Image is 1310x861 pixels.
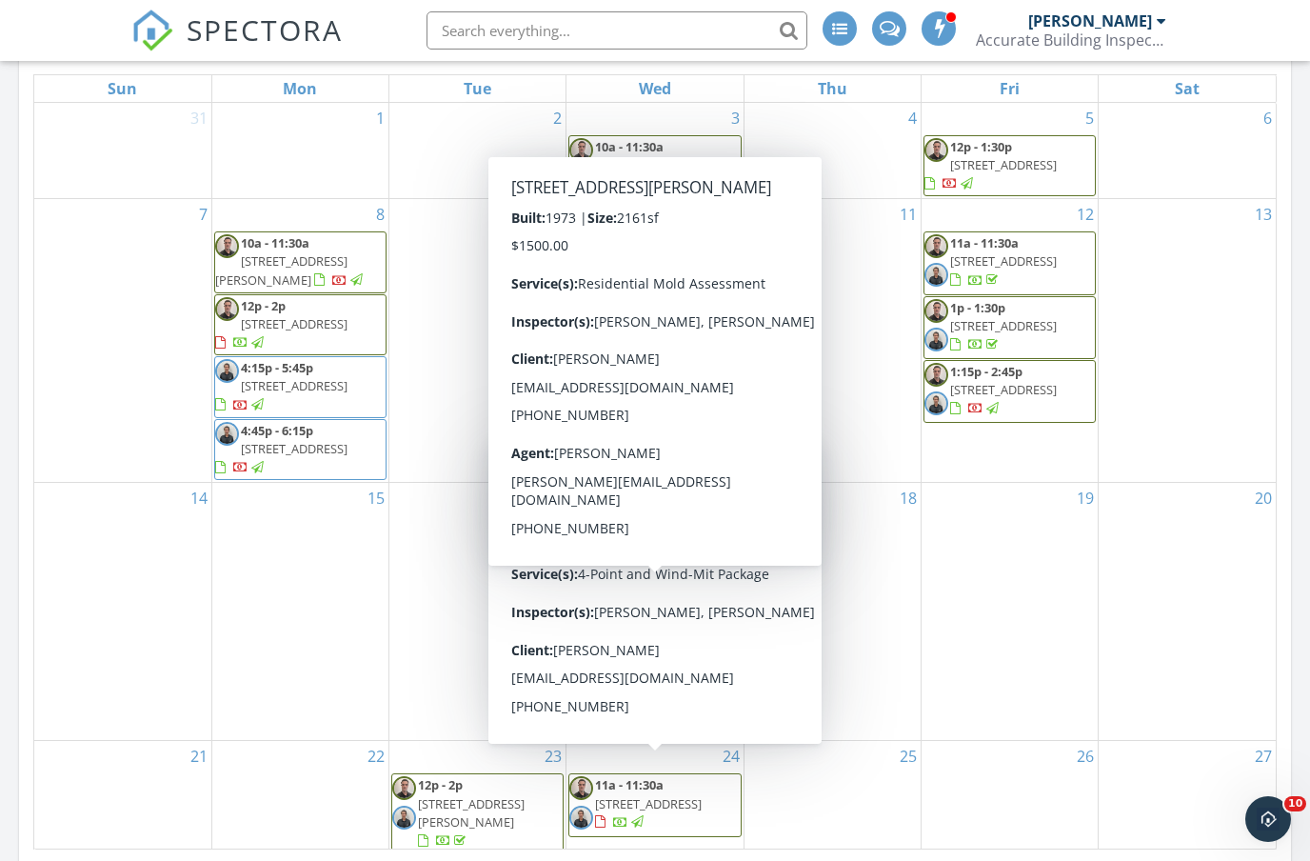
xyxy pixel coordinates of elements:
a: 10a - 11:30a [STREET_ADDRESS][PERSON_NAME] [215,234,366,288]
td: Go to September 22, 2025 [211,741,388,856]
img: img_4723.jpeg [924,299,948,323]
td: Go to September 4, 2025 [744,103,921,199]
img: img_4723.jpeg [569,662,593,686]
input: Search everything... [427,11,807,50]
img: img_4723.jpeg [215,234,239,258]
a: Go to September 17, 2025 [719,483,744,513]
a: Go to September 23, 2025 [541,741,566,771]
a: Go to September 1, 2025 [372,103,388,133]
a: Go to September 20, 2025 [1251,483,1276,513]
a: Go to September 22, 2025 [364,741,388,771]
a: 11:30a - 1p [STREET_ADDRESS][PERSON_NAME] [568,578,741,658]
img: img_4723.jpeg [569,518,593,542]
span: 12p - 1:30p [950,138,1012,155]
a: Go to September 13, 2025 [1251,199,1276,230]
span: 12p - 2p [241,297,286,314]
td: Go to September 11, 2025 [744,199,921,483]
img: img_0505.jpeg [924,263,948,287]
td: Go to September 23, 2025 [389,741,566,856]
a: 1p - 1:30p [STREET_ADDRESS] [950,299,1057,352]
span: 12p - 2p [418,776,463,793]
td: Go to September 2, 2025 [389,103,566,199]
a: Go to September 7, 2025 [195,199,211,230]
span: 10a - 11:30a [241,234,309,251]
a: 12p - 2p [STREET_ADDRESS][PERSON_NAME] [391,773,564,853]
img: img_0505.jpeg [392,806,416,830]
img: img_4723.jpeg [924,234,948,258]
a: 4:15p - 5:45p [STREET_ADDRESS] [214,356,387,418]
img: img_4723.jpeg [569,776,593,800]
a: Sunday [104,75,141,102]
a: Go to September 3, 2025 [727,103,744,133]
td: Go to September 1, 2025 [211,103,388,199]
td: Go to September 24, 2025 [566,741,744,856]
span: 10 [1284,796,1306,811]
span: 9:15a - 10:45a [595,518,674,535]
a: 4:45p - 6:15p [STREET_ADDRESS] [215,422,347,475]
a: 1p - 1:30p [STREET_ADDRESS] [923,296,1096,359]
span: [STREET_ADDRESS] [595,537,702,554]
span: 11:30a - 1p [595,581,657,598]
a: 11a - 11:30a [STREET_ADDRESS] [950,234,1057,288]
a: Go to September 26, 2025 [1073,741,1098,771]
a: Go to September 4, 2025 [904,103,921,133]
a: Go to September 5, 2025 [1082,103,1098,133]
span: 11a - 11:30a [595,776,664,793]
a: Saturday [1171,75,1203,102]
td: Go to September 3, 2025 [566,103,744,199]
span: 11a - 11:30a [950,234,1019,251]
td: Go to September 13, 2025 [1099,199,1276,483]
a: 11a - 11:30a [STREET_ADDRESS] [923,231,1096,294]
td: Go to September 5, 2025 [921,103,1098,199]
td: Go to September 25, 2025 [744,741,921,856]
span: [STREET_ADDRESS][PERSON_NAME] [215,252,347,288]
a: Friday [996,75,1023,102]
a: Tuesday [460,75,495,102]
a: Wednesday [635,75,675,102]
a: Go to September 27, 2025 [1251,741,1276,771]
img: img_0505.jpeg [569,806,593,830]
div: Accurate Building Inspections LLC [976,30,1166,50]
img: img_0505.jpeg [924,391,948,415]
td: Go to September 7, 2025 [34,199,211,483]
span: [STREET_ADDRESS] [241,440,347,457]
span: 1p - 1:30p [950,299,1005,316]
a: 4:15p - 5:45p [STREET_ADDRESS] [215,359,347,412]
img: img_0505.jpeg [215,359,239,383]
a: 1:15p - 2:45p [STREET_ADDRESS] [950,363,1057,416]
td: Go to September 21, 2025 [34,741,211,856]
img: img_0505.jpeg [569,691,593,714]
a: Go to September 10, 2025 [719,199,744,230]
a: 10a - 11:30a [STREET_ADDRESS][PERSON_NAME] [569,138,720,191]
a: Go to September 21, 2025 [187,741,211,771]
img: The Best Home Inspection Software - Spectora [131,10,173,51]
a: Thursday [814,75,851,102]
img: img_0505.jpeg [569,610,593,633]
a: Go to September 8, 2025 [372,199,388,230]
a: Monday [279,75,321,102]
a: 4:45p - 6:15p [STREET_ADDRESS] [214,419,387,481]
a: 11a - 11:30a [STREET_ADDRESS] [568,773,741,836]
a: Go to September 14, 2025 [187,483,211,513]
img: img_4723.jpeg [924,363,948,387]
td: Go to September 26, 2025 [921,741,1098,856]
a: 12p - 1:30p [STREET_ADDRESS] [923,135,1096,197]
span: 4:45p - 6:15p [241,422,313,439]
iframe: Intercom live chat [1245,796,1291,842]
a: Go to August 31, 2025 [187,103,211,133]
a: Go to September 19, 2025 [1073,483,1098,513]
a: SPECTORA [131,26,343,66]
a: 9:15a - 10:45a [STREET_ADDRESS] [568,515,741,577]
td: Go to September 16, 2025 [389,483,566,741]
td: Go to September 9, 2025 [389,199,566,483]
a: Go to September 6, 2025 [1260,103,1276,133]
td: Go to September 6, 2025 [1099,103,1276,199]
span: [STREET_ADDRESS] [241,377,347,394]
td: Go to September 10, 2025 [566,199,744,483]
span: SPECTORA [187,10,343,50]
span: [STREET_ADDRESS] [950,156,1057,173]
span: 11:30a - 1p [595,662,657,679]
span: [STREET_ADDRESS] [595,795,702,812]
span: [STREET_ADDRESS][PERSON_NAME] [595,680,702,715]
a: 11a - 11:30a [STREET_ADDRESS] [595,776,702,830]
